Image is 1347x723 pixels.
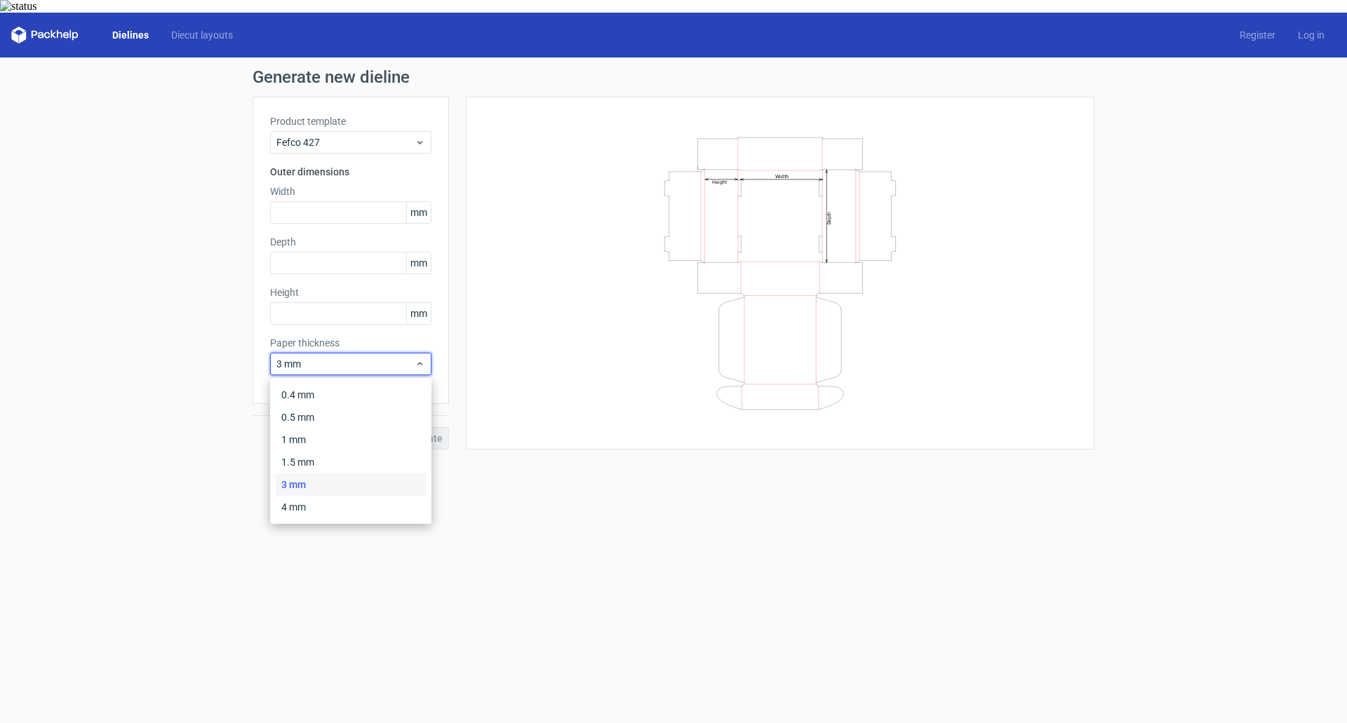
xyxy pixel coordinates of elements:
label: Depth [270,235,431,249]
text: Depth [826,211,832,224]
div: 1 mm [276,428,426,451]
div: 1.5 mm [276,451,426,473]
a: Log in [1287,28,1336,42]
a: Register [1228,28,1287,42]
label: Paper thickness [270,336,431,350]
span: mm [406,252,431,273]
h1: Generate new dieline [253,69,1094,86]
label: Product template [270,114,431,128]
div: 3 mm [276,473,426,496]
span: mm [406,202,431,223]
div: 4 mm [276,496,426,518]
text: Width [775,173,789,179]
a: Dielines [101,28,160,42]
div: 0.4 mm [276,384,426,406]
span: 3 mm [276,357,415,371]
label: Height [270,285,431,299]
text: Height [712,179,727,184]
div: 0.5 mm [276,406,426,428]
h3: Outer dimensions [270,165,431,179]
span: Fefco 427 [276,135,415,149]
a: Diecut layouts [160,28,244,42]
label: Width [270,184,431,198]
span: mm [406,303,431,324]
